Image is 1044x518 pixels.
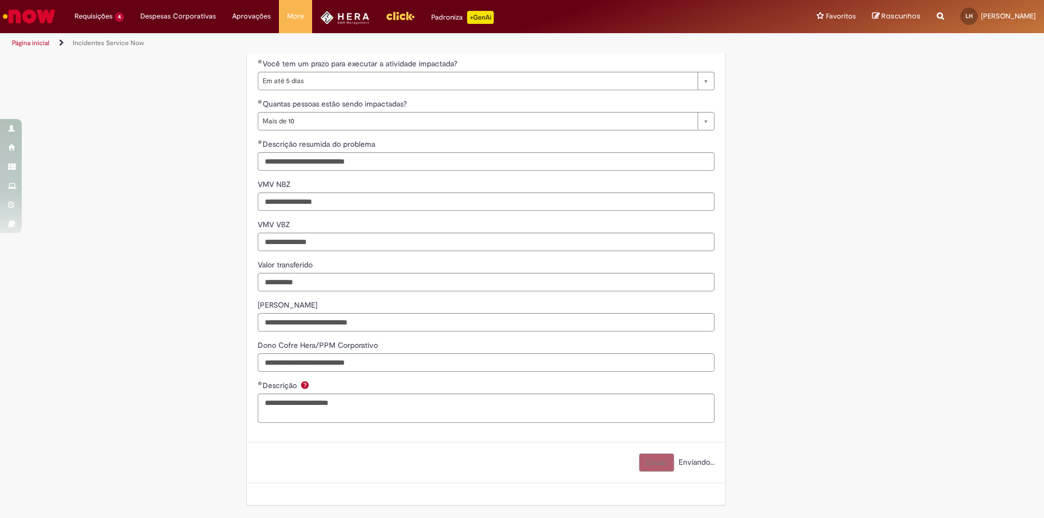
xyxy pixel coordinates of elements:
[263,139,377,149] span: Descrição resumida do problema
[258,273,714,291] input: Valor transferido
[74,11,113,22] span: Requisições
[676,457,714,467] span: Enviando...
[263,72,692,90] span: Em até 5 dias
[232,11,271,22] span: Aprovações
[299,380,312,389] span: Ajuda para Descrição
[258,152,714,171] input: Descrição resumida do problema
[431,11,494,24] div: Padroniza
[258,233,714,251] input: VMV VBZ
[263,59,459,68] span: Você tem um prazo para executar a atividade impactada?
[263,113,692,130] span: Mais de 10
[258,340,380,350] span: Somente leitura - Dono Cofre Hera/PPM Corporativo
[981,11,1036,21] span: [PERSON_NAME]
[263,99,409,109] span: Quantas pessoas estão sendo impactadas?
[467,11,494,24] p: +GenAi
[258,99,263,104] span: Obrigatório Preenchido
[12,39,49,47] a: Página inicial
[258,381,263,385] span: Obrigatório Preenchido
[881,11,921,21] span: Rascunhos
[140,11,216,22] span: Despesas Corporativas
[966,13,973,20] span: LH
[263,380,299,390] span: Descrição
[826,11,856,22] span: Favoritos
[1,5,57,27] img: ServiceNow
[8,33,688,53] ul: Trilhas de página
[258,313,714,332] input: Cofre Hera
[386,8,415,24] img: click_logo_yellow_360x200.png
[258,59,263,64] span: Obrigatório Preenchido
[258,220,292,229] span: Somente leitura - VMV VBZ
[320,11,370,24] img: HeraLogo.png
[258,192,714,211] input: VMV NBZ
[258,260,315,270] span: Somente leitura - Valor transferido
[258,300,320,310] span: Somente leitura - Cofre Hera
[872,11,921,22] a: Rascunhos
[258,179,293,189] span: Somente leitura - VMV NBZ
[115,13,124,22] span: 4
[258,394,714,423] textarea: Descrição
[287,11,304,22] span: More
[73,39,144,47] a: Incidentes Service Now
[258,353,714,372] input: Dono Cofre Hera/PPM Corporativo
[258,140,263,144] span: Obrigatório Preenchido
